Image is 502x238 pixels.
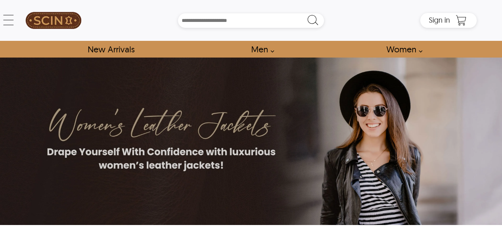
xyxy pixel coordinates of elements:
[429,18,450,24] a: Sign in
[454,15,469,26] a: Shopping Cart
[378,41,427,58] a: Shop Women Leather Jackets
[26,4,81,37] img: SCIN
[25,4,82,37] a: SCIN
[79,41,143,58] a: Shop New Arrivals
[429,15,450,25] span: Sign in
[243,41,278,58] a: shop men's leather jackets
